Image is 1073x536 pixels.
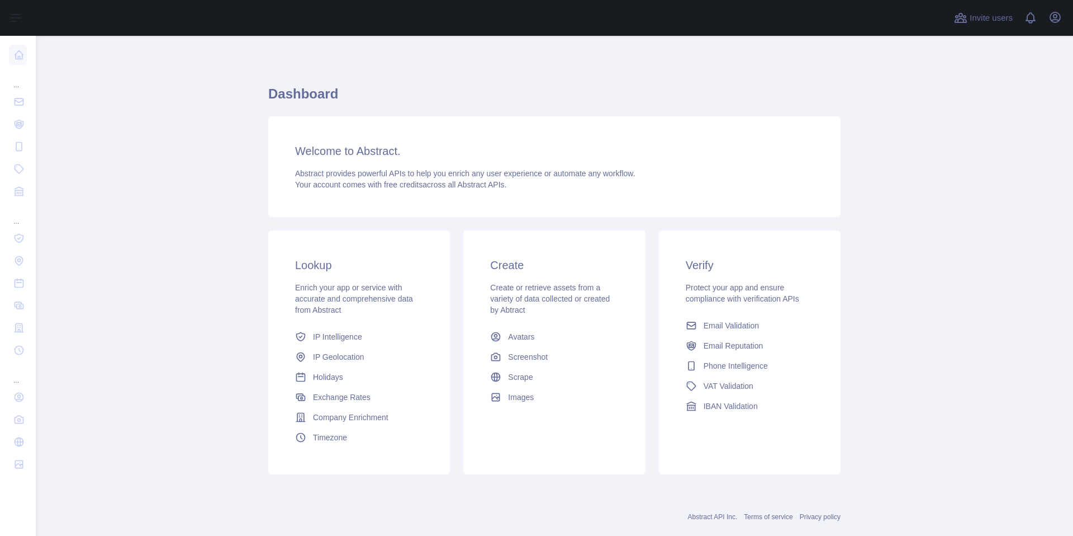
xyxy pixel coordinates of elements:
a: IP Geolocation [291,347,428,367]
h3: Lookup [295,257,423,273]
span: Timezone [313,432,347,443]
span: Holidays [313,372,343,383]
div: ... [9,67,27,90]
span: Enrich your app or service with accurate and comprehensive data from Abstract [295,283,413,314]
button: Invite users [952,9,1015,27]
a: Holidays [291,367,428,387]
span: Email Validation [704,320,759,331]
a: IBAN Validation [681,396,818,416]
a: Screenshot [486,347,623,367]
span: Email Reputation [704,340,763,351]
span: Abstract provides powerful APIs to help you enrich any user experience or automate any workflow. [295,169,635,178]
h3: Welcome to Abstract. [295,143,814,159]
span: Create or retrieve assets from a variety of data collected or created by Abtract [490,283,610,314]
span: Screenshot [508,351,548,363]
a: VAT Validation [681,376,818,396]
a: Avatars [486,327,623,347]
span: IBAN Validation [704,401,758,412]
a: Timezone [291,427,428,448]
a: Privacy policy [800,513,841,521]
span: Invite users [970,12,1013,25]
span: free credits [384,180,422,189]
h3: Verify [686,257,814,273]
a: Phone Intelligence [681,356,818,376]
span: IP Intelligence [313,331,362,342]
div: ... [9,363,27,385]
div: ... [9,204,27,226]
a: Company Enrichment [291,407,428,427]
span: VAT Validation [704,380,753,392]
a: Exchange Rates [291,387,428,407]
span: Company Enrichment [313,412,388,423]
a: Email Validation [681,316,818,336]
span: Your account comes with across all Abstract APIs. [295,180,506,189]
span: Exchange Rates [313,392,371,403]
a: Email Reputation [681,336,818,356]
span: Protect your app and ensure compliance with verification APIs [686,283,799,303]
a: Images [486,387,623,407]
a: IP Intelligence [291,327,428,347]
span: Avatars [508,331,534,342]
span: Phone Intelligence [704,360,768,372]
span: Images [508,392,534,403]
span: IP Geolocation [313,351,364,363]
h3: Create [490,257,618,273]
a: Scrape [486,367,623,387]
a: Abstract API Inc. [688,513,738,521]
span: Scrape [508,372,533,383]
a: Terms of service [744,513,792,521]
h1: Dashboard [268,85,841,112]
